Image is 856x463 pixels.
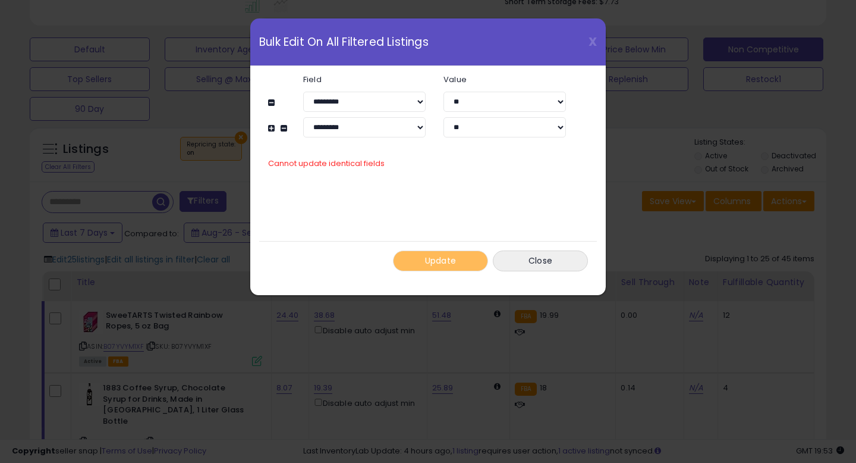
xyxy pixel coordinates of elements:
span: Cannot update identical fields [268,158,385,169]
span: Update [425,255,457,267]
span: X [588,33,597,50]
label: Field [294,76,435,83]
button: Close [493,251,588,271]
span: Bulk Edit On All Filtered Listings [259,36,429,48]
label: Value [435,76,575,83]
